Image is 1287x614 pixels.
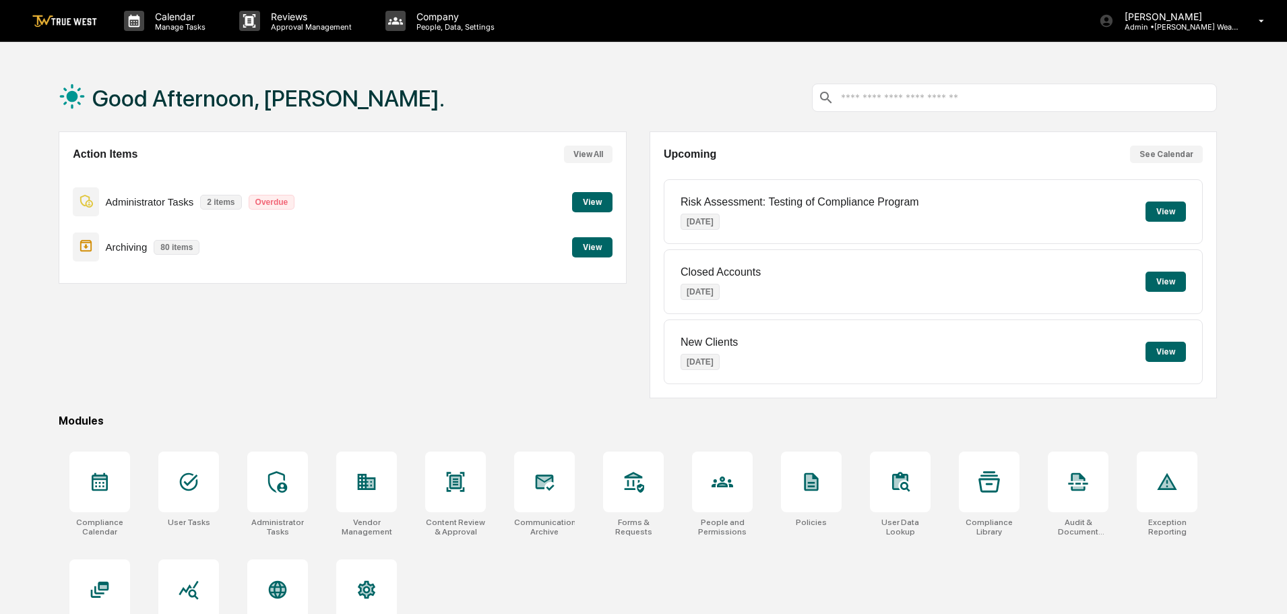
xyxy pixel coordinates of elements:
div: Compliance Library [959,518,1019,536]
div: Exception Reporting [1137,518,1197,536]
button: View All [564,146,613,163]
div: Compliance Calendar [69,518,130,536]
p: Approval Management [260,22,358,32]
p: 2 items [200,195,241,210]
p: Risk Assessment: Testing of Compliance Program [681,196,919,208]
button: View [572,192,613,212]
div: Audit & Document Logs [1048,518,1108,536]
div: Policies [796,518,827,527]
button: View [572,237,613,257]
h2: Action Items [73,148,137,160]
h2: Upcoming [664,148,716,160]
p: [DATE] [681,284,720,300]
p: Archiving [106,241,148,253]
div: Administrator Tasks [247,518,308,536]
p: Calendar [144,11,212,22]
div: People and Permissions [692,518,753,536]
a: View [572,240,613,253]
p: People, Data, Settings [406,22,501,32]
h1: Good Afternoon, [PERSON_NAME]. [92,85,445,112]
p: [DATE] [681,214,720,230]
button: View [1145,202,1186,222]
button: View [1145,342,1186,362]
img: logo [32,15,97,28]
p: 80 items [154,240,199,255]
p: Overdue [249,195,295,210]
p: Reviews [260,11,358,22]
div: Forms & Requests [603,518,664,536]
p: Administrator Tasks [106,196,194,208]
p: Manage Tasks [144,22,212,32]
div: User Data Lookup [870,518,931,536]
p: [DATE] [681,354,720,370]
p: [PERSON_NAME] [1114,11,1239,22]
p: Admin • [PERSON_NAME] Wealth Management [1114,22,1239,32]
p: Company [406,11,501,22]
div: Modules [59,415,1217,427]
p: New Clients [681,336,738,348]
div: Content Review & Approval [425,518,486,536]
button: See Calendar [1130,146,1203,163]
p: Closed Accounts [681,266,761,278]
div: User Tasks [168,518,210,527]
div: Communications Archive [514,518,575,536]
a: View [572,195,613,208]
div: Vendor Management [336,518,397,536]
button: View [1145,272,1186,292]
